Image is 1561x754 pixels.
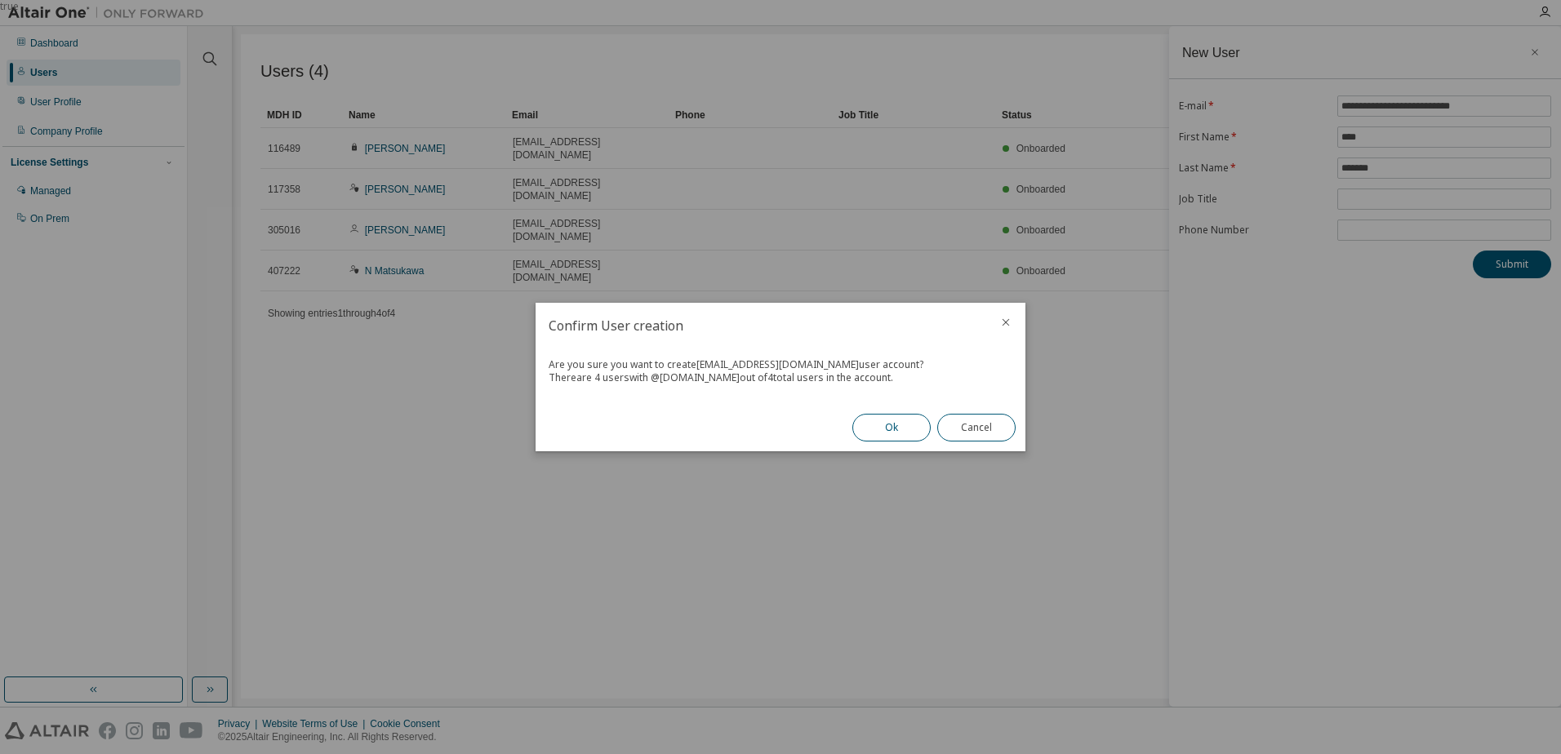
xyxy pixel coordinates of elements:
div: There are 4 users with @ [DOMAIN_NAME] out of 4 total users in the account. [549,371,1012,384]
button: close [999,316,1012,329]
h2: Confirm User creation [536,303,986,348]
div: Are you sure you want to create [EMAIL_ADDRESS][DOMAIN_NAME] user account? [549,358,1012,371]
button: Ok [852,414,931,441]
button: Cancel [937,414,1016,441]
